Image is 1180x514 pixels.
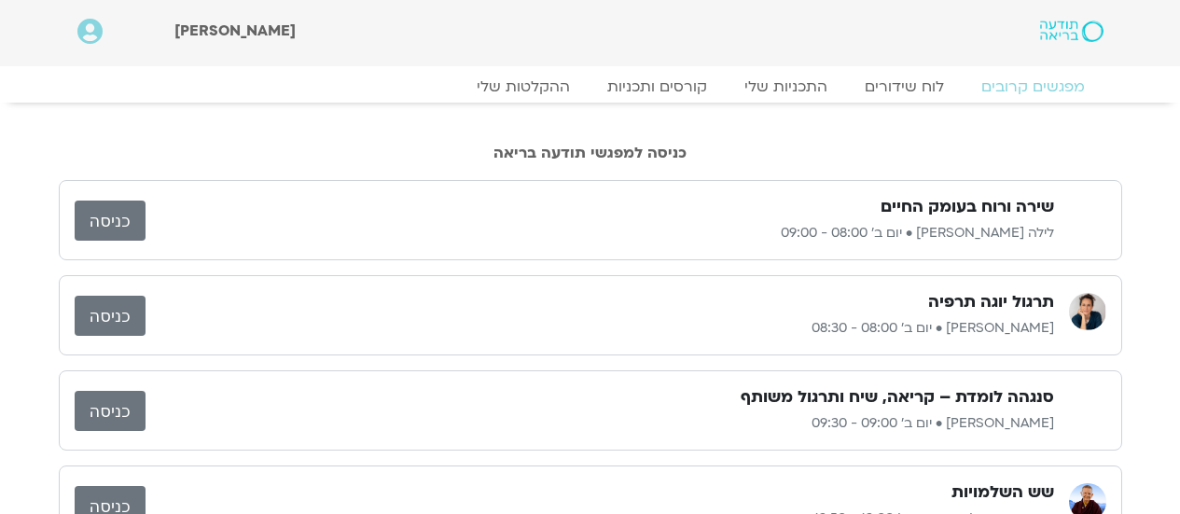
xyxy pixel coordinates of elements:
[77,77,1104,96] nav: Menu
[146,222,1054,244] p: לילה [PERSON_NAME] • יום ב׳ 08:00 - 09:00
[59,145,1122,161] h2: כניסה למפגשי תודעה בריאה
[75,201,146,241] a: כניסה
[146,317,1054,340] p: [PERSON_NAME] • יום ב׳ 08:00 - 08:30
[589,77,726,96] a: קורסים ותכניות
[881,196,1054,218] h3: שירה ורוח בעומק החיים
[741,386,1054,409] h3: סנגהה לומדת – קריאה, שיח ותרגול משותף
[846,77,963,96] a: לוח שידורים
[1069,293,1106,330] img: יעל אלנברג
[928,291,1054,313] h3: תרגול יוגה תרפיה
[726,77,846,96] a: התכניות שלי
[1069,198,1106,235] img: לילה קמחי
[458,77,589,96] a: ההקלטות שלי
[951,481,1054,504] h3: שש השלמויות
[75,391,146,431] a: כניסה
[146,412,1054,435] p: [PERSON_NAME] • יום ב׳ 09:00 - 09:30
[174,21,296,41] span: [PERSON_NAME]
[75,296,146,336] a: כניסה
[1069,388,1106,425] img: דקל קנטי
[963,77,1104,96] a: מפגשים קרובים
